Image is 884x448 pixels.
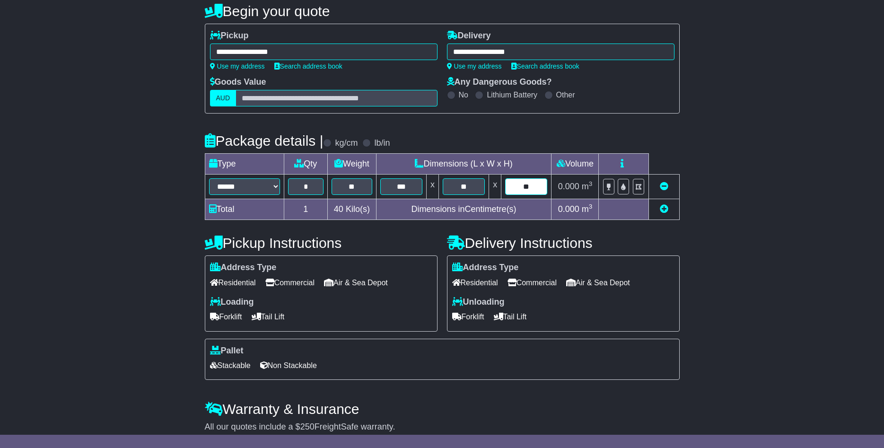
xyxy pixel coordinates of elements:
[284,154,328,175] td: Qty
[205,401,680,417] h4: Warranty & Insurance
[210,346,244,356] label: Pallet
[328,154,376,175] td: Weight
[205,154,284,175] td: Type
[260,358,317,373] span: Non Stackable
[324,275,388,290] span: Air & Sea Depot
[447,77,552,88] label: Any Dangerous Goods?
[660,204,668,214] a: Add new item
[558,182,579,191] span: 0.000
[511,62,579,70] a: Search address book
[447,62,502,70] a: Use my address
[205,422,680,432] div: All our quotes include a $ FreightSafe warranty.
[566,275,630,290] span: Air & Sea Depot
[556,90,575,99] label: Other
[447,235,680,251] h4: Delivery Instructions
[376,199,551,220] td: Dimensions in Centimetre(s)
[284,199,328,220] td: 1
[210,31,249,41] label: Pickup
[660,182,668,191] a: Remove this item
[210,62,265,70] a: Use my address
[582,204,593,214] span: m
[494,309,527,324] span: Tail Lift
[300,422,315,431] span: 250
[205,133,324,149] h4: Package details |
[459,90,468,99] label: No
[265,275,315,290] span: Commercial
[489,175,501,199] td: x
[210,263,277,273] label: Address Type
[210,90,236,106] label: AUD
[328,199,376,220] td: Kilo(s)
[210,77,266,88] label: Goods Value
[205,3,680,19] h4: Begin your quote
[210,275,256,290] span: Residential
[582,182,593,191] span: m
[447,31,491,41] label: Delivery
[589,180,593,187] sup: 3
[551,154,599,175] td: Volume
[426,175,438,199] td: x
[452,297,505,307] label: Unloading
[210,358,251,373] span: Stackable
[558,204,579,214] span: 0.000
[210,297,254,307] label: Loading
[334,204,343,214] span: 40
[205,199,284,220] td: Total
[374,138,390,149] label: lb/in
[205,235,438,251] h4: Pickup Instructions
[252,309,285,324] span: Tail Lift
[452,309,484,324] span: Forklift
[274,62,342,70] a: Search address book
[335,138,358,149] label: kg/cm
[452,263,519,273] label: Address Type
[376,154,551,175] td: Dimensions (L x W x H)
[487,90,537,99] label: Lithium Battery
[508,275,557,290] span: Commercial
[210,309,242,324] span: Forklift
[452,275,498,290] span: Residential
[589,203,593,210] sup: 3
